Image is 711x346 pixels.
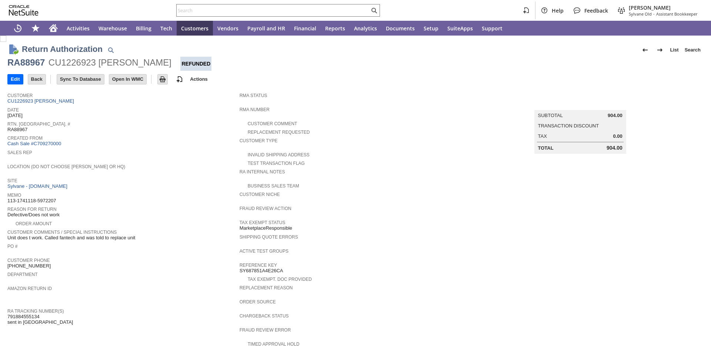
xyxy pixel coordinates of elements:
span: [DATE] [7,113,23,119]
a: Replacement Requested [248,130,310,135]
span: Reports [325,25,345,32]
span: SuiteApps [447,25,473,32]
input: Edit [8,74,23,84]
h1: Return Authorization [22,43,103,55]
a: Customer Comment [248,121,297,126]
a: Fraud Review Action [240,206,291,211]
a: Tax Exempt Status [240,220,286,225]
span: [PERSON_NAME] [629,4,698,11]
img: Print [158,75,167,84]
a: Location (Do Not Choose [PERSON_NAME] or HQ) [7,164,125,169]
a: Subtotal [538,113,563,118]
a: Tech [156,21,177,36]
a: Billing [131,21,156,36]
a: Rtn. [GEOGRAPHIC_DATA]. # [7,122,70,127]
span: Feedback [584,7,608,14]
a: Shipping Quote Errors [240,234,298,240]
a: Reports [321,21,350,36]
svg: logo [9,5,39,16]
svg: Recent Records [13,24,22,33]
span: RA88967 [7,127,27,133]
a: Amazon Return ID [7,286,52,291]
span: [PHONE_NUMBER] [7,263,51,269]
span: Warehouse [99,25,127,32]
a: Analytics [350,21,381,36]
input: Print [158,74,167,84]
a: Order Source [240,299,276,305]
a: Setup [419,21,443,36]
span: Customers [181,25,208,32]
a: Customer Type [240,138,278,143]
span: Payroll and HR [247,25,285,32]
span: Defective/Does not work [7,212,60,218]
input: Search [177,6,370,15]
a: Reference Key [240,263,277,268]
a: RMA Status [240,93,267,98]
a: Tax [538,133,547,139]
a: Actions [187,76,211,82]
a: Date [7,107,19,113]
a: Home [44,21,62,36]
a: Total [538,145,554,151]
span: MarketplaceResponsible [240,225,292,231]
input: Back [28,74,46,84]
svg: Shortcuts [31,24,40,33]
a: Payroll and HR [243,21,290,36]
a: Search [682,44,704,56]
span: 904.00 [607,145,622,151]
a: Fraud Review Error [240,327,291,333]
a: PO # [7,244,17,249]
span: Analytics [354,25,377,32]
img: Quick Find [106,46,115,54]
input: Sync To Database [57,74,104,84]
span: SY687851A4E26CA [240,268,283,274]
a: Order Amount [16,221,52,226]
span: - [653,11,655,17]
span: Tech [160,25,172,32]
a: Support [477,21,507,36]
caption: Summary [534,98,626,110]
span: Documents [386,25,415,32]
a: Customer Comments / Special Instructions [7,230,117,235]
div: Refunded [180,57,211,71]
a: Sylvane - [DOMAIN_NAME] [7,183,69,189]
span: Help [552,7,564,14]
input: Open In WMC [109,74,147,84]
a: Financial [290,21,321,36]
img: add-record.svg [175,75,184,84]
span: 791884555134 sent in [GEOGRAPHIC_DATA] [7,314,73,325]
a: SuiteApps [443,21,477,36]
a: RMA Number [240,107,270,112]
span: Sylvane Old [629,11,652,17]
a: Memo [7,193,21,198]
a: Created From [7,136,43,141]
span: Billing [136,25,151,32]
a: Invalid Shipping Address [248,152,310,157]
a: Customer [7,93,33,98]
a: CU1226923 [PERSON_NAME] [7,98,76,104]
a: Active Test Groups [240,249,288,254]
a: Customers [177,21,213,36]
div: CU1226923 [PERSON_NAME] [49,57,171,69]
a: Business Sales Team [248,183,299,189]
div: RA88967 [7,57,45,69]
img: Next [655,46,664,54]
span: Financial [294,25,316,32]
span: 113-1741118-5972207 [7,198,56,204]
div: Shortcuts [27,21,44,36]
a: RA Tracking Number(s) [7,309,64,314]
a: Tax Exempt. Doc Provided [248,277,312,282]
span: 0.00 [613,133,622,139]
img: Previous [641,46,650,54]
span: Assistant Bookkeeper [656,11,698,17]
a: Department [7,272,38,277]
span: 904.00 [608,113,622,119]
span: Support [482,25,503,32]
svg: Home [49,24,58,33]
a: Chargeback Status [240,313,289,319]
a: Replacement reason [240,285,293,290]
a: Recent Records [9,21,27,36]
a: Test Transaction Flag [248,161,305,166]
a: Customer Niche [240,192,280,197]
a: Warehouse [94,21,131,36]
